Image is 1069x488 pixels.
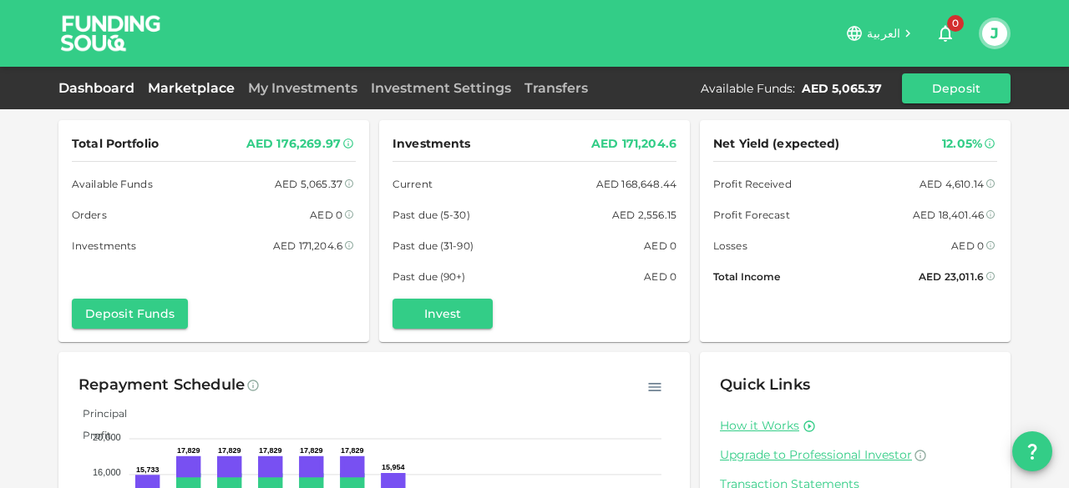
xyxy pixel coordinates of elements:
[79,372,245,399] div: Repayment Schedule
[612,206,676,224] div: AED 2,556.15
[713,237,747,254] span: Losses
[591,133,676,154] div: AED 171,204.6
[902,73,1011,103] button: Deposit
[913,206,984,224] div: AED 18,401.46
[720,375,810,394] span: Quick Links
[802,80,882,97] div: AED 5,065.37
[393,299,493,329] button: Invest
[720,447,912,462] span: Upgrade to Professional Investor
[947,15,964,32] span: 0
[93,467,121,477] tspan: 16,000
[93,432,121,442] tspan: 20,000
[141,80,241,96] a: Marketplace
[72,237,136,254] span: Investments
[70,429,111,441] span: Profit
[713,268,780,285] span: Total Income
[72,299,188,329] button: Deposit Funds
[393,206,470,224] span: Past due (5-30)
[867,26,900,41] span: العربية
[1012,431,1052,471] button: question
[518,80,595,96] a: Transfers
[596,175,676,193] div: AED 168,648.44
[72,133,159,154] span: Total Portfolio
[713,175,792,193] span: Profit Received
[364,80,518,96] a: Investment Settings
[393,175,433,193] span: Current
[393,133,470,154] span: Investments
[70,407,127,420] span: Principal
[701,80,795,97] div: Available Funds :
[241,80,364,96] a: My Investments
[72,206,107,224] span: Orders
[951,237,984,254] div: AED 0
[713,206,790,224] span: Profit Forecast
[713,133,840,154] span: Net Yield (expected)
[720,418,799,434] a: How it Works
[720,447,990,463] a: Upgrade to Professional Investor
[942,133,982,154] div: 12.05%
[275,175,342,193] div: AED 5,065.37
[58,80,141,96] a: Dashboard
[246,133,341,154] div: AED 176,269.97
[393,268,466,285] span: Past due (90+)
[919,268,984,285] div: AED 23,011.6
[310,206,342,224] div: AED 0
[644,237,676,254] div: AED 0
[273,237,342,254] div: AED 171,204.6
[644,268,676,285] div: AED 0
[982,21,1007,46] button: J
[929,17,962,50] button: 0
[920,175,984,193] div: AED 4,610.14
[72,175,153,193] span: Available Funds
[393,237,474,254] span: Past due (31-90)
